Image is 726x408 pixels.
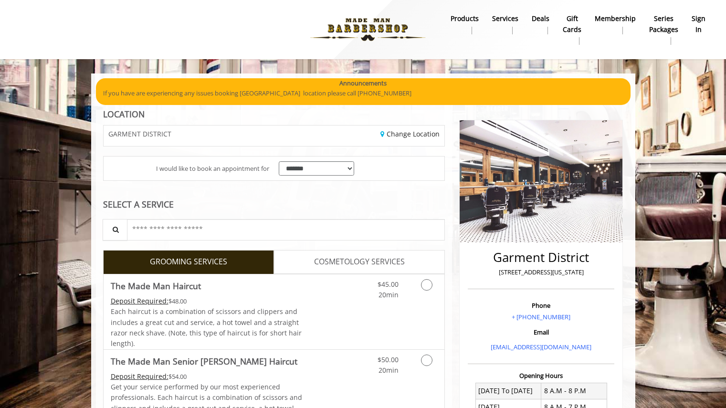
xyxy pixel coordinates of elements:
[379,366,399,375] span: 20min
[541,383,607,399] td: 8 A.M - 8 P.M
[491,343,591,351] a: [EMAIL_ADDRESS][DOMAIN_NAME]
[649,13,678,35] b: Series packages
[492,13,518,24] b: Services
[111,307,302,348] span: Each haircut is a combination of scissors and clippers and includes a great cut and service, a ho...
[111,355,297,368] b: The Made Man Senior [PERSON_NAME] Haircut
[378,280,399,289] span: $45.00
[103,88,623,98] p: If you have are experiencing any issues booking [GEOGRAPHIC_DATA] location please call [PHONE_NUM...
[525,12,556,37] a: DealsDeals
[150,256,227,268] span: GROOMING SERVICES
[595,13,636,24] b: Membership
[111,296,168,305] span: This service needs some Advance to be paid before we block your appointment
[470,251,612,264] h2: Garment District
[111,279,201,293] b: The Made Man Haircut
[111,296,303,306] div: $48.00
[108,130,171,137] span: GARMENT DISTRICT
[156,164,269,174] span: I would like to book an appointment for
[692,13,705,35] b: sign in
[588,12,642,37] a: MembershipMembership
[111,371,303,382] div: $54.00
[470,329,612,335] h3: Email
[103,108,145,120] b: LOCATION
[314,256,405,268] span: COSMETOLOGY SERVICES
[563,13,581,35] b: gift cards
[485,12,525,37] a: ServicesServices
[532,13,549,24] b: Deals
[111,372,168,381] span: This service needs some Advance to be paid before we block your appointment
[475,383,541,399] td: [DATE] To [DATE]
[470,302,612,309] h3: Phone
[444,12,485,37] a: Productsproducts
[103,200,445,209] div: SELECT A SERVICE
[642,12,685,47] a: Series packagesSeries packages
[468,372,614,379] h3: Opening Hours
[451,13,479,24] b: products
[378,355,399,364] span: $50.00
[556,12,588,47] a: Gift cardsgift cards
[379,290,399,299] span: 20min
[512,313,570,321] a: + [PHONE_NUMBER]
[380,129,440,138] a: Change Location
[685,12,712,37] a: sign insign in
[302,3,433,56] img: Made Man Barbershop logo
[339,78,387,88] b: Announcements
[470,267,612,277] p: [STREET_ADDRESS][US_STATE]
[103,219,127,241] button: Service Search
